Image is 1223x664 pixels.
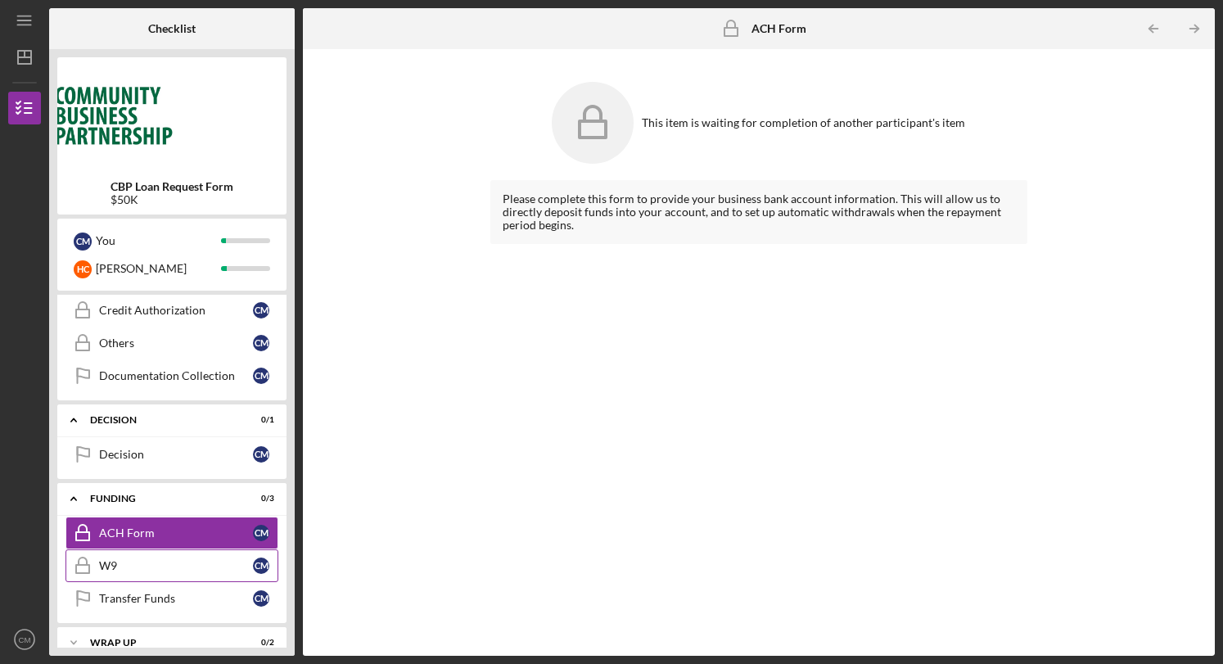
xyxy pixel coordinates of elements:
div: C M [253,590,269,607]
div: [PERSON_NAME] [96,255,221,282]
a: OthersCM [65,327,278,359]
div: This item is waiting for completion of another participant's item [642,116,965,129]
div: C M [253,525,269,541]
button: CM [8,623,41,656]
div: C M [253,335,269,351]
b: CBP Loan Request Form [111,180,233,193]
b: ACH Form [751,22,806,35]
div: C M [253,302,269,318]
a: Documentation CollectionCM [65,359,278,392]
div: $50K [111,193,233,206]
div: 0 / 2 [245,638,274,648]
div: Please complete this form to provide your business bank account information. This will allow us t... [490,180,1027,244]
div: 0 / 3 [245,494,274,504]
div: Decision [90,415,233,425]
div: Decision [99,448,253,461]
a: ACH FormCM [65,517,278,549]
div: ACH Form [99,526,253,540]
div: Funding [90,494,233,504]
div: Documentation Collection [99,369,253,382]
div: C M [253,446,269,463]
text: CM [19,635,31,644]
div: H C [74,260,92,278]
a: Credit AuthorizationCM [65,294,278,327]
a: DecisionCM [65,438,278,471]
div: Others [99,337,253,350]
div: C M [74,233,92,251]
div: C M [253,368,269,384]
div: C M [253,558,269,574]
div: 0 / 1 [245,415,274,425]
div: Wrap up [90,638,233,648]
div: Transfer Funds [99,592,253,605]
div: You [96,227,221,255]
div: W9 [99,559,253,572]
div: Credit Authorization [99,304,253,317]
a: W9CM [65,549,278,582]
img: Product logo [57,65,287,164]
b: Checklist [148,22,196,35]
a: Transfer FundsCM [65,582,278,615]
